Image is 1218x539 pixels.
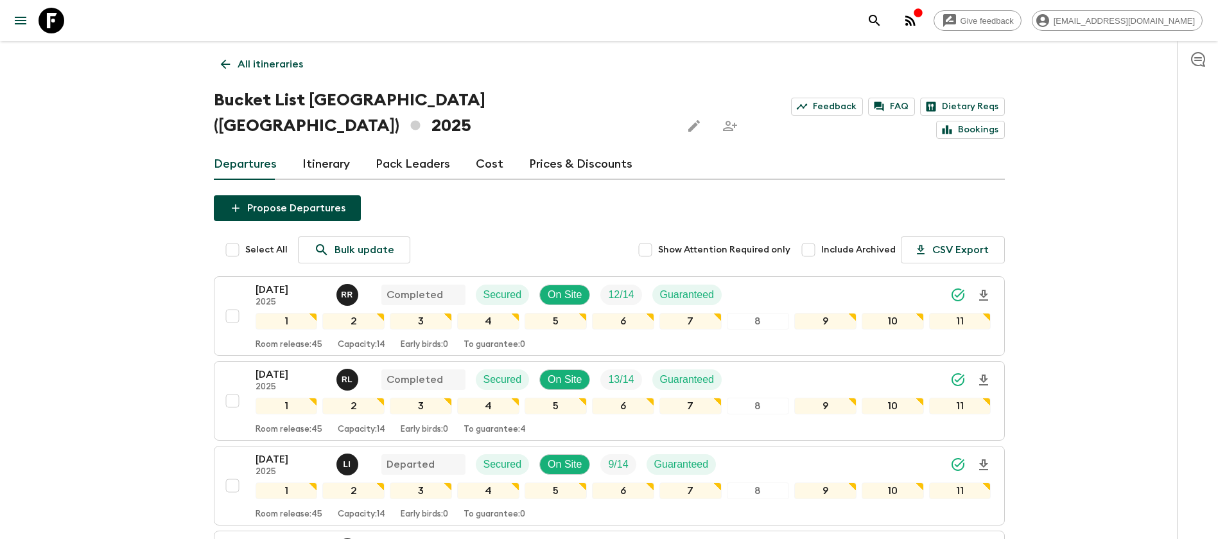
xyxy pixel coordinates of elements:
div: 3 [390,398,452,414]
a: FAQ [868,98,915,116]
p: Capacity: 14 [338,509,385,520]
p: Guaranteed [660,287,715,303]
svg: Download Onboarding [976,288,991,303]
a: Bookings [936,121,1005,139]
p: 13 / 14 [608,372,634,387]
span: [EMAIL_ADDRESS][DOMAIN_NAME] [1047,16,1202,26]
div: 6 [592,313,654,330]
div: On Site [539,369,590,390]
span: Share this itinerary [717,113,743,139]
a: Bulk update [298,236,410,263]
div: 5 [525,398,587,414]
a: All itineraries [214,51,310,77]
svg: Synced Successfully [950,287,966,303]
a: Dietary Reqs [920,98,1005,116]
div: Secured [476,285,530,305]
svg: Synced Successfully [950,372,966,387]
div: 6 [592,398,654,414]
div: [EMAIL_ADDRESS][DOMAIN_NAME] [1032,10,1203,31]
div: 8 [727,313,789,330]
p: Departed [387,457,435,472]
button: search adventures [862,8,887,33]
p: Room release: 45 [256,425,322,435]
p: Capacity: 14 [338,340,385,350]
div: 7 [659,313,722,330]
p: [DATE] [256,452,326,467]
button: [DATE]2025Roland RauCompletedSecuredOn SiteTrip FillGuaranteed1234567891011Room release:45Capacit... [214,276,1005,356]
div: 6 [592,482,654,499]
h1: Bucket List [GEOGRAPHIC_DATA] ([GEOGRAPHIC_DATA]) 2025 [214,87,671,139]
a: Itinerary [302,149,350,180]
div: 11 [929,398,991,414]
button: [DATE]2025Rabata Legend MpatamaliCompletedSecuredOn SiteTrip FillGuaranteed1234567891011Room rele... [214,361,1005,441]
div: 4 [457,482,519,499]
p: 9 / 14 [608,457,628,472]
div: On Site [539,285,590,305]
p: On Site [548,457,582,472]
span: Give feedback [953,16,1021,26]
div: 11 [929,313,991,330]
button: CSV Export [901,236,1005,263]
a: Prices & Discounts [529,149,632,180]
p: Early birds: 0 [401,509,448,520]
p: Room release: 45 [256,340,322,350]
div: 10 [862,482,924,499]
p: All itineraries [238,57,303,72]
div: 1 [256,313,318,330]
div: 8 [727,482,789,499]
div: 9 [794,313,857,330]
p: Bulk update [335,242,394,258]
span: Select All [245,243,288,256]
span: Include Archived [821,243,896,256]
div: Secured [476,454,530,475]
p: On Site [548,287,582,303]
button: Edit this itinerary [681,113,707,139]
div: Trip Fill [600,285,641,305]
p: Secured [483,287,522,303]
p: Capacity: 14 [338,425,385,435]
p: To guarantee: 0 [464,509,525,520]
p: On Site [548,372,582,387]
p: 2025 [256,467,326,477]
span: Show Attention Required only [658,243,790,256]
div: 5 [525,313,587,330]
p: Guaranteed [660,372,715,387]
p: Guaranteed [654,457,709,472]
div: 10 [862,313,924,330]
p: [DATE] [256,282,326,297]
div: 9 [794,482,857,499]
div: Trip Fill [600,369,641,390]
a: Cost [476,149,503,180]
p: [DATE] [256,367,326,382]
div: Trip Fill [600,454,636,475]
div: 2 [322,398,385,414]
div: 5 [525,482,587,499]
svg: Synced Successfully [950,457,966,472]
p: 2025 [256,382,326,393]
button: [DATE]2025Lee IrwinsDepartedSecuredOn SiteTrip FillGuaranteed1234567891011Room release:45Capacity... [214,446,1005,526]
a: Departures [214,149,277,180]
div: 3 [390,482,452,499]
span: Lee Irwins [336,457,361,468]
span: Roland Rau [336,288,361,298]
div: 10 [862,398,924,414]
div: 4 [457,398,519,414]
div: 11 [929,482,991,499]
p: Secured [483,457,522,472]
button: menu [8,8,33,33]
p: To guarantee: 4 [464,425,526,435]
a: Feedback [791,98,863,116]
div: 7 [659,482,722,499]
div: 8 [727,398,789,414]
div: 2 [322,313,385,330]
svg: Download Onboarding [976,373,991,388]
span: Rabata Legend Mpatamali [336,373,361,383]
p: Completed [387,287,443,303]
p: Early birds: 0 [401,425,448,435]
p: Room release: 45 [256,509,322,520]
div: 2 [322,482,385,499]
div: 7 [659,398,722,414]
div: 1 [256,398,318,414]
p: Completed [387,372,443,387]
a: Pack Leaders [376,149,450,180]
